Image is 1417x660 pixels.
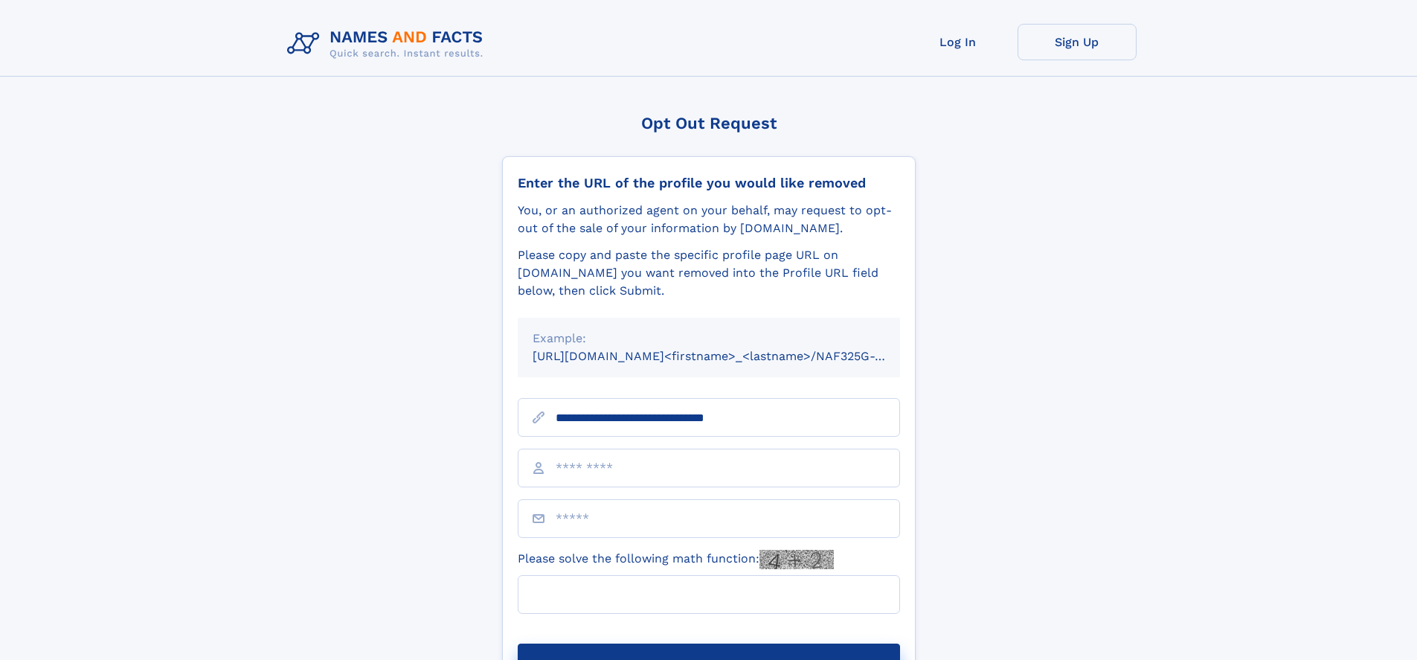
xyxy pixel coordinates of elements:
div: Opt Out Request [502,114,916,132]
div: You, or an authorized agent on your behalf, may request to opt-out of the sale of your informatio... [518,202,900,237]
a: Sign Up [1018,24,1137,60]
label: Please solve the following math function: [518,550,834,569]
small: [URL][DOMAIN_NAME]<firstname>_<lastname>/NAF325G-xxxxxxxx [533,349,928,363]
div: Enter the URL of the profile you would like removed [518,175,900,191]
div: Please copy and paste the specific profile page URL on [DOMAIN_NAME] you want removed into the Pr... [518,246,900,300]
img: Logo Names and Facts [281,24,495,64]
a: Log In [899,24,1018,60]
div: Example: [533,330,885,347]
